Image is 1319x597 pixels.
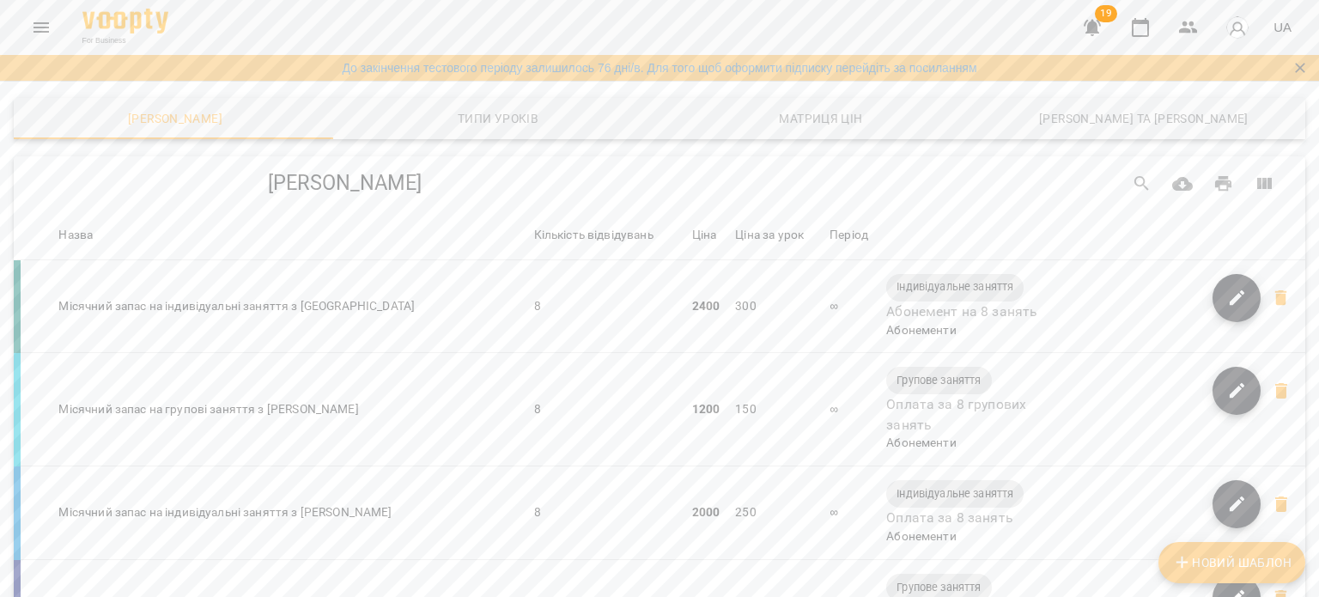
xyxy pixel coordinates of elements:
b: 2400 [692,299,720,313]
span: [PERSON_NAME] та [PERSON_NAME] [993,108,1295,129]
div: Кількість відвідувань [534,225,653,246]
span: Групове заняття [886,373,991,388]
div: Sort [830,225,868,246]
h5: [PERSON_NAME] [34,170,654,197]
td: 250 [732,466,826,560]
span: Ви впевнені, що хочете видалити Місячний запас на індивідуальні заняття з Дариною? [1261,277,1302,319]
td: Місячний запас на групові заняття з [PERSON_NAME] [55,353,530,466]
span: Новий Шаблон [1172,552,1292,573]
div: Sort [58,225,93,246]
img: Voopty Logo [82,9,168,34]
td: ∞ [826,260,883,353]
div: Sort [735,225,804,246]
div: Назва [58,225,93,246]
div: Table Toolbar [14,156,1305,211]
b: 1200 [692,402,720,416]
span: UA [1273,18,1292,36]
div: Sort [534,225,653,246]
div: Ціна [692,225,717,246]
span: 19 [1095,5,1117,22]
div: Sort [692,225,717,246]
td: 8 [531,466,689,560]
span: Назва [58,225,526,246]
div: Період [830,225,868,246]
span: [PERSON_NAME] [24,108,326,129]
button: Закрити сповіщення [1288,56,1312,80]
td: Місячний запас на індивідуальні заняття з [GEOGRAPHIC_DATA] [55,260,530,353]
span: Матриця цін [670,108,972,129]
p: Абонемент на 8 занять [886,302,1058,322]
div: Ціна за урок [735,225,804,246]
td: Місячний запас на індивідуальні заняття з [PERSON_NAME] [55,466,530,560]
div: Абонементи [886,528,1302,545]
td: 300 [732,260,826,353]
td: 150 [732,353,826,466]
td: ∞ [826,353,883,466]
button: UA [1267,11,1298,43]
td: 8 [531,353,689,466]
button: Search [1121,163,1163,204]
span: Індивідуальне заняття [886,486,1024,502]
span: Ви впевнені, що хочете видалити Місячний запас на групові заняття з Олегом? [1261,370,1302,411]
button: Завантажити CSV [1162,163,1203,204]
p: Оплата за 8 групових занять [886,394,1058,435]
button: View Columns [1243,163,1285,204]
span: Типи уроків [347,108,649,129]
span: Період [830,225,879,246]
p: Оплата за 8 занять [886,508,1058,528]
span: For Business [82,35,168,46]
span: Групове заняття [886,580,991,595]
span: Індивідуальне заняття [886,279,1024,295]
b: 2000 [692,505,720,519]
span: Кількість відвідувань [534,225,685,246]
button: Menu [21,7,62,48]
td: ∞ [826,466,883,560]
div: Абонементи [886,322,1302,339]
button: Новий Шаблон [1158,542,1305,583]
td: 8 [531,260,689,353]
span: Ви впевнені, що хочете видалити Місячний запас на індивідуальні заняття з Олегом? [1261,484,1302,525]
img: avatar_s.png [1225,15,1249,40]
button: Друк [1203,163,1244,204]
span: Ціна за урок [735,225,823,246]
span: Ціна [692,225,729,246]
a: До закінчення тестового періоду залишилось 76 дні/в. Для того щоб оформити підписку перейдіть за ... [342,59,976,76]
div: Абонементи [886,435,1302,452]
